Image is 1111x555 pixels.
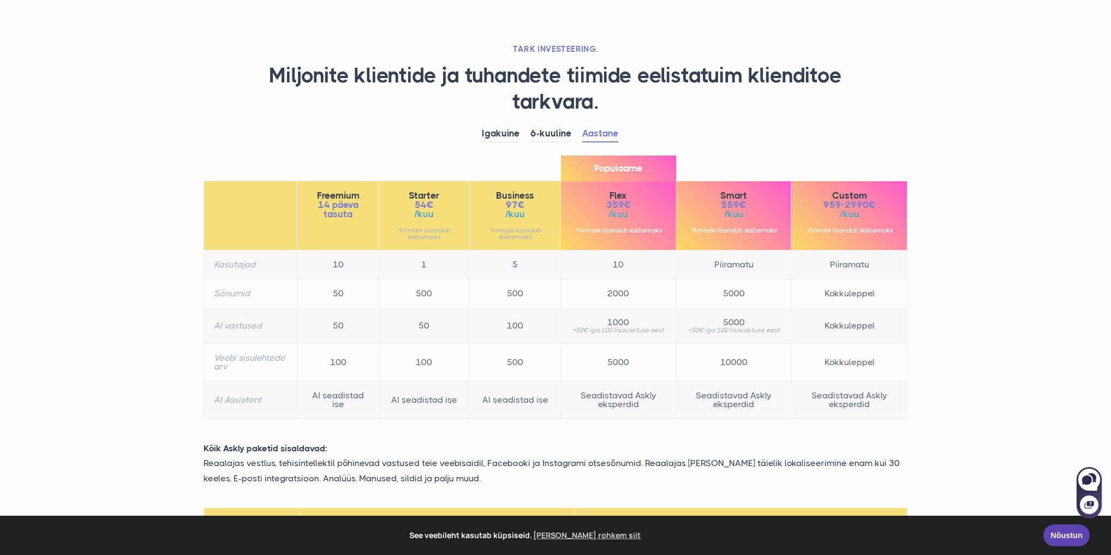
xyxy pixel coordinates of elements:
span: Custom [802,191,897,200]
small: +50€ iga 100 lisavastuse eest [686,327,782,333]
span: /kuu [802,210,897,219]
td: Seadistavad Askly eksperdid [676,381,792,419]
span: /kuu [389,210,460,219]
td: 5000 [676,279,792,308]
td: Kokkuleppel [792,344,907,381]
td: 10 [560,250,676,279]
span: Starter [389,191,460,200]
h2: TARK INVESTEERING. [204,44,907,55]
td: 500 [470,344,561,381]
td: 1 [379,250,470,279]
a: Igakuine [482,126,519,142]
span: Kokkuleppel [802,321,897,330]
h1: Miljonite klientide ja tuhandete tiimide eelistatuim klienditoe tarkvara. [204,63,907,115]
iframe: Askly chat [1076,465,1103,520]
small: *hinnale lisandub käibemaks [571,227,666,234]
span: Populaarne [561,156,676,181]
td: AI seadistad ise [297,381,379,419]
small: *hinnale lisandub käibemaks [686,227,782,234]
td: 100 [297,344,379,381]
td: Seadistavad Askly eksperdid [560,381,676,419]
small: *hinnale lisandub käibemaks [480,227,551,240]
span: Business [480,191,551,200]
span: 359€ [571,200,666,210]
span: /kuu [571,210,666,219]
span: Smart [686,191,782,200]
td: 5 [470,250,561,279]
a: Aastane [582,126,618,142]
td: 500 [379,279,470,308]
span: 14 päeva tasuta [307,200,368,219]
td: 10000 [676,344,792,381]
td: Seadistavad Askly eksperdid [792,381,907,419]
td: 50 [379,308,470,344]
td: 100 [379,344,470,381]
span: See veebileht kasutab küpsiseid. [16,527,1036,544]
td: Piiramatu [676,250,792,279]
th: Kasutajad [204,250,297,279]
th: AI Assistent [204,381,297,419]
a: 6-kuuline [530,126,571,142]
td: 100 [470,308,561,344]
span: 959-2990€ [802,200,897,210]
span: 54€ [389,200,460,210]
strong: Kõik Askly paketid sisaldavad: [204,443,327,453]
td: AI seadistad ise [470,381,561,419]
th: Seadistad ise [300,508,576,537]
td: Piiramatu [792,250,907,279]
span: /kuu [686,210,782,219]
td: 500 [470,279,561,308]
small: *hinnale lisandub käibemaks [802,227,897,234]
th: AI vastused [204,308,297,344]
span: 559€ [686,200,782,210]
a: Nõustun [1043,524,1090,546]
span: Flex [571,191,666,200]
th: Seadistavad Askly eksperdid [575,508,907,537]
td: 2000 [560,279,676,308]
a: learn more about cookies [532,527,643,544]
td: 5000 [560,344,676,381]
p: Reaalajas vestlus, tehisintellektil põhinevad vastused teie veebisaidil, Facebooki ja Instagrami ... [195,456,916,485]
small: +50€ iga 100 lisavastuse eest [571,327,666,333]
span: /kuu [480,210,551,219]
span: 5000 [686,318,782,327]
small: *hinnale lisandub käibemaks [389,227,460,240]
td: 10 [297,250,379,279]
td: AI seadistad ise [379,381,470,419]
th: Veebi sisulehtede arv [204,344,297,381]
td: 50 [297,308,379,344]
td: Kokkuleppel [792,279,907,308]
span: 1000 [571,318,666,327]
span: 97€ [480,200,551,210]
span: Freemium [307,191,368,200]
th: Sõnumid [204,279,297,308]
td: 50 [297,279,379,308]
